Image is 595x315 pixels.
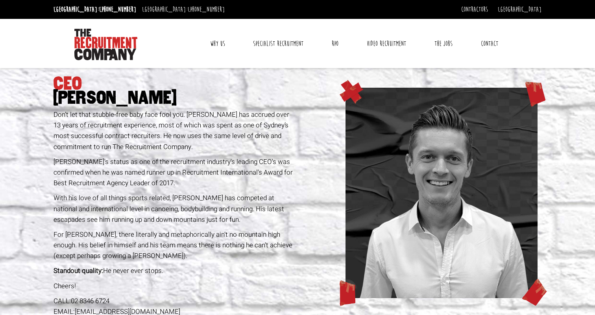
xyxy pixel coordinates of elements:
[54,157,293,188] span: [PERSON_NAME]'s status as one of the recruitment industry's leading CEO's was confirmed when he w...
[103,266,163,276] span: He never ever stops.
[54,91,295,105] span: [PERSON_NAME]
[140,3,227,16] li: [GEOGRAPHIC_DATA]:
[54,77,295,105] h1: CEO
[71,296,109,306] a: 02 8346 6724
[54,266,103,276] span: Standout quality:
[188,5,225,14] a: [PHONE_NUMBER]
[475,34,504,53] a: Contact
[54,193,284,224] span: With his love of all things sports related, [PERSON_NAME] has competed at national and internatio...
[346,88,538,298] img: profile-geoff.png
[498,5,541,14] a: [GEOGRAPHIC_DATA]
[247,34,309,53] a: Specialist Recruitment
[54,230,292,261] span: For [PERSON_NAME], there literally and metaphorically ain’t no mountain high enough. His belief i...
[429,34,458,53] a: The Jobs
[461,5,488,14] a: Contractors
[54,281,295,291] p: Cheers!
[54,296,295,306] div: CALL:
[204,34,231,53] a: Why Us
[99,5,136,14] a: [PHONE_NUMBER]
[52,3,138,16] li: [GEOGRAPHIC_DATA]:
[361,34,412,53] a: Video Recruitment
[74,29,137,60] img: The Recruitment Company
[326,34,344,53] a: RPO
[54,110,289,152] span: Don’t let that stubble-free baby face fool you. [PERSON_NAME] has accrued over 13 years of recrui...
